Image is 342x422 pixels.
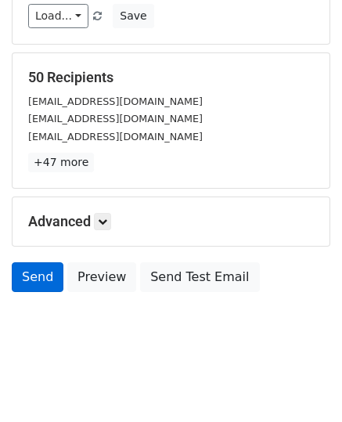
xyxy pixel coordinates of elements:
h5: 50 Recipients [28,69,314,86]
a: +47 more [28,153,94,172]
small: [EMAIL_ADDRESS][DOMAIN_NAME] [28,113,203,124]
iframe: Chat Widget [264,347,342,422]
a: Send Test Email [140,262,259,292]
a: Preview [67,262,136,292]
small: [EMAIL_ADDRESS][DOMAIN_NAME] [28,96,203,107]
a: Load... [28,4,88,28]
a: Send [12,262,63,292]
small: [EMAIL_ADDRESS][DOMAIN_NAME] [28,131,203,142]
h5: Advanced [28,213,314,230]
button: Save [113,4,153,28]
